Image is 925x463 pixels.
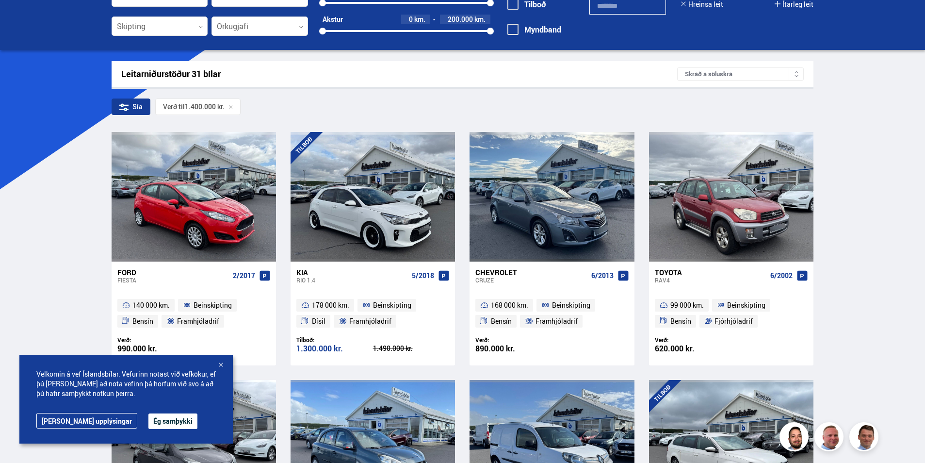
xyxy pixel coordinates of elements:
[323,16,343,23] div: Akstur
[475,345,552,353] div: 890.000 kr.
[649,262,813,365] a: Toyota RAV4 6/2002 99 000 km. Beinskipting Bensín Fjórhjóladrif Verð: 620.000 kr.
[117,268,229,277] div: Ford
[36,369,216,398] span: Velkomin á vef Íslandsbílar. Vefurinn notast við vefkökur, ef þú [PERSON_NAME] að nota vefinn þá ...
[148,413,197,429] button: Ég samþykki
[185,103,225,111] span: 1.400.000 kr.
[475,268,587,277] div: Chevrolet
[591,272,614,280] span: 6/2013
[775,0,813,8] button: Ítarleg leit
[470,262,634,365] a: Chevrolet Cruze 6/2013 168 000 km. Beinskipting Bensín Framhjóladrif Verð: 890.000 kr.
[552,299,590,311] span: Beinskipting
[121,69,678,79] div: Leitarniðurstöður 31 bílar
[412,272,434,280] span: 5/2018
[714,315,753,327] span: Fjórhjóladrif
[163,103,185,111] span: Verð til
[770,272,793,280] span: 6/2002
[177,315,219,327] span: Framhjóladrif
[36,413,137,429] a: [PERSON_NAME] upplýsingar
[349,315,391,327] span: Framhjóladrif
[781,424,810,453] img: nhp88E3Fdnt1Opn2.png
[117,345,194,353] div: 990.000 kr.
[132,299,170,311] span: 140 000 km.
[816,424,845,453] img: siFngHWaQ9KaOqBr.png
[296,277,408,283] div: Rio 1.4
[507,25,561,34] label: Myndband
[296,268,408,277] div: Kia
[727,299,765,311] span: Beinskipting
[112,262,276,365] a: Ford Fiesta 2/2017 140 000 km. Beinskipting Bensín Framhjóladrif Verð: 990.000 kr.
[475,277,587,283] div: Cruze
[296,345,373,353] div: 1.300.000 kr.
[655,336,731,344] div: Verð:
[194,299,232,311] span: Beinskipting
[670,299,704,311] span: 99 000 km.
[117,277,229,283] div: Fiesta
[475,336,552,344] div: Verð:
[491,315,512,327] span: Bensín
[296,336,373,344] div: Tilboð:
[491,299,528,311] span: 168 000 km.
[409,15,413,24] span: 0
[681,0,723,8] button: Hreinsa leit
[474,16,486,23] span: km.
[655,345,731,353] div: 620.000 kr.
[655,277,766,283] div: RAV4
[851,424,880,453] img: FbJEzSuNWCJXmdc-.webp
[414,16,425,23] span: km.
[117,336,194,344] div: Verð:
[448,15,473,24] span: 200.000
[291,262,455,365] a: Kia Rio 1.4 5/2018 178 000 km. Beinskipting Dísil Framhjóladrif Tilboð: 1.300.000 kr. 1.490.000 kr.
[373,345,450,352] div: 1.490.000 kr.
[536,315,578,327] span: Framhjóladrif
[677,67,804,81] div: Skráð á söluskrá
[373,299,411,311] span: Beinskipting
[312,315,325,327] span: Dísil
[670,315,691,327] span: Bensín
[312,299,349,311] span: 178 000 km.
[8,4,37,33] button: Opna LiveChat spjallviðmót
[112,99,150,115] div: Sía
[233,272,255,280] span: 2/2017
[655,268,766,277] div: Toyota
[132,315,153,327] span: Bensín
